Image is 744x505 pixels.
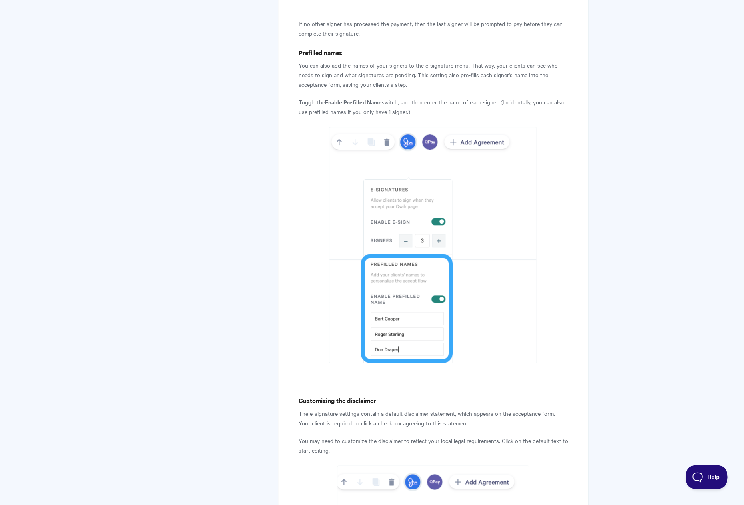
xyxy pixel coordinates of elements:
p: Toggle the switch, and then enter the name of each signer. (Incidentally, you can also use prefil... [298,97,568,116]
p: If no other signer has processed the payment, then the last signer will be prompted to pay before... [298,19,568,38]
p: The e-signature settings contain a default disclaimer statement, which appears on the acceptance ... [298,409,568,428]
h4: Prefilled names [298,48,568,58]
h4: Customizing the disclaimer [298,395,568,405]
p: You can also add the names of your signers to the e-signature menu. That way, your clients can se... [298,60,568,89]
p: You may need to customize the disclaimer to reflect your local legal requirements. Click on the d... [298,436,568,455]
strong: Enable Prefilled Name [325,98,381,106]
img: file-CX0rE0bJc0.png [329,127,537,363]
iframe: Toggle Customer Support [686,465,728,489]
